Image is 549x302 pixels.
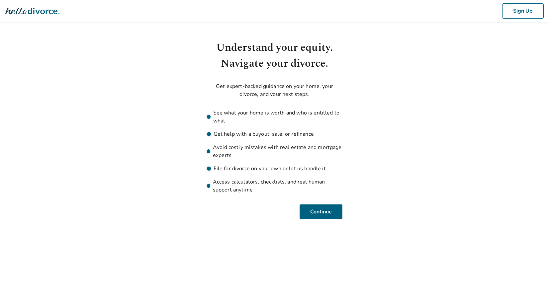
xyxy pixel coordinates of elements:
button: Continue [300,204,342,219]
li: Avoid costly mistakes with real estate and mortgage experts [207,143,342,159]
li: Get help with a buyout, sale, or refinance [207,130,342,138]
li: File for divorce on your own or let us handle it [207,165,342,173]
button: Sign Up [502,3,544,19]
p: Get expert-backed guidance on your home, your divorce, and your next steps. [207,82,342,98]
li: See what your home is worth and who is entitled to what [207,109,342,125]
li: Access calculators, checklists, and real human support anytime [207,178,342,194]
h1: Understand your equity. Navigate your divorce. [207,40,342,72]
